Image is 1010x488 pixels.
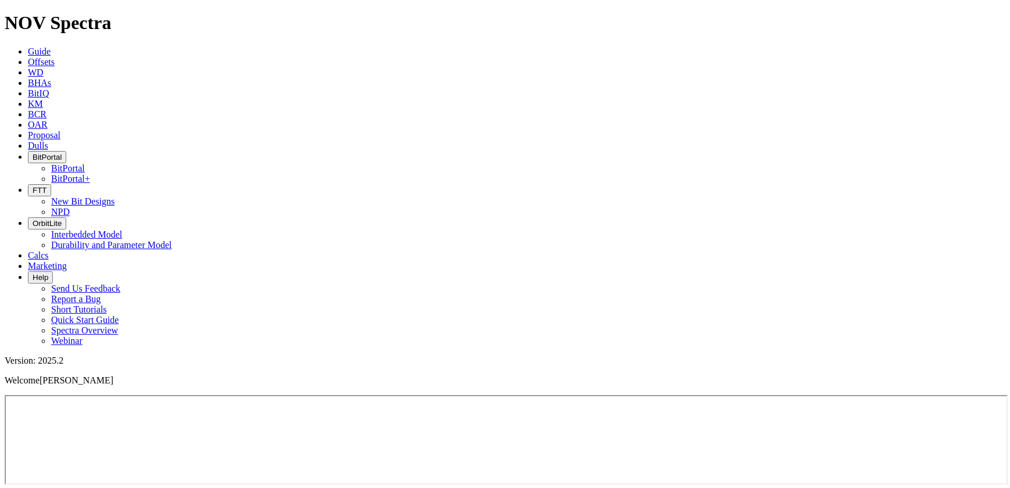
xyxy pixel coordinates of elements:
[33,273,48,282] span: Help
[28,271,53,284] button: Help
[51,229,122,239] a: Interbedded Model
[28,109,46,119] a: BCR
[28,88,49,98] a: BitIQ
[28,67,44,77] a: WD
[28,78,51,88] a: BHAs
[51,174,90,184] a: BitPortal+
[28,130,60,140] a: Proposal
[28,184,51,196] button: FTT
[28,141,48,150] a: Dulls
[51,315,119,325] a: Quick Start Guide
[51,163,85,173] a: BitPortal
[33,153,62,162] span: BitPortal
[51,240,172,250] a: Durability and Parameter Model
[51,325,118,335] a: Spectra Overview
[51,336,83,346] a: Webinar
[51,207,70,217] a: NPD
[28,261,67,271] a: Marketing
[28,57,55,67] a: Offsets
[28,250,49,260] a: Calcs
[28,151,66,163] button: BitPortal
[5,356,1005,366] div: Version: 2025.2
[51,304,107,314] a: Short Tutorials
[28,217,66,229] button: OrbitLite
[33,186,46,195] span: FTT
[40,375,113,385] span: [PERSON_NAME]
[28,99,43,109] a: KM
[51,196,114,206] a: New Bit Designs
[5,375,1005,386] p: Welcome
[33,219,62,228] span: OrbitLite
[5,12,1005,34] h1: NOV Spectra
[51,294,101,304] a: Report a Bug
[28,120,48,130] a: OAR
[51,284,120,293] a: Send Us Feedback
[28,46,51,56] a: Guide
